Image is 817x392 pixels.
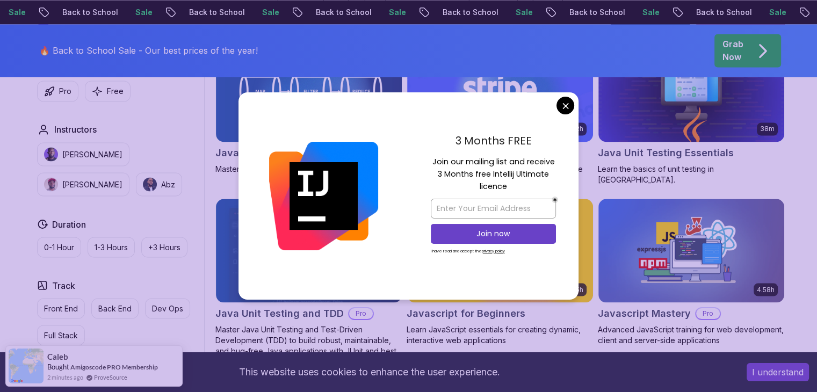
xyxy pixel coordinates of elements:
p: Back to School [679,7,753,18]
button: Dev Ops [145,298,190,318]
h2: Java Streams [215,146,281,161]
p: Back to School [172,7,245,18]
p: Back End [98,303,132,314]
h2: Instructors [54,123,97,136]
button: +3 Hours [141,237,187,257]
button: instructor img[PERSON_NAME] [37,172,129,196]
a: ProveSource [94,373,127,382]
span: 2 minutes ago [47,373,83,382]
h2: Track [52,279,75,292]
button: Accept cookies [747,363,809,381]
p: 38m [760,125,775,133]
p: Master Data Processing with Java Streams [215,164,402,175]
a: Java Unit Testing and TDD card2.75hNEWJava Unit Testing and TDDProMaster Java Unit Testing and Te... [215,198,402,368]
p: Pro [59,86,71,97]
span: Bought [47,362,69,371]
img: instructor img [143,177,157,191]
a: Java Unit Testing Essentials card38mJava Unit Testing EssentialsLearn the basics of unit testing ... [598,37,785,185]
h2: Java Unit Testing Essentials [598,146,734,161]
img: instructor img [44,147,58,161]
p: 0-1 Hour [44,242,74,252]
button: 1-3 Hours [88,237,135,257]
p: Sale [753,7,787,18]
img: Java Unit Testing Essentials card [598,38,784,142]
img: Java Streams card [216,38,402,142]
img: instructor img [44,177,58,191]
a: Javascript Mastery card4.58hJavascript MasteryProAdvanced JavaScript training for web development... [598,198,785,346]
p: Master Java Unit Testing and Test-Driven Development (TDD) to build robust, maintainable, and bug... [215,324,402,367]
p: 🔥 Back to School Sale - Our best prices of the year! [39,44,258,57]
p: Sale [119,7,153,18]
p: Front End [44,303,78,314]
p: 1-3 Hours [95,242,128,252]
h2: Javascript Mastery [598,306,691,321]
p: Advanced JavaScript training for web development, client and server-side applications [598,324,785,346]
p: Learn JavaScript essentials for creating dynamic, interactive web applications [407,324,594,346]
p: Full Stack [44,330,78,340]
p: Back to School [553,7,626,18]
p: Back to School [46,7,119,18]
p: 4.58h [757,285,775,294]
img: Java Unit Testing and TDD card [216,199,402,303]
button: instructor imgAbz [136,172,182,196]
img: Javascript Mastery card [598,199,784,303]
button: instructor img[PERSON_NAME] [37,142,129,166]
p: Sale [372,7,407,18]
span: Caleb [47,352,68,361]
p: [PERSON_NAME] [62,149,122,159]
h2: Javascript for Beginners [407,306,525,321]
p: Abz [161,179,175,190]
img: provesource social proof notification image [9,349,44,383]
button: Pro [37,81,78,101]
p: +3 Hours [148,242,180,252]
p: Back to School [426,7,499,18]
p: Back to School [299,7,372,18]
p: Learn the basics of unit testing in [GEOGRAPHIC_DATA]. [598,164,785,185]
p: Sale [626,7,660,18]
p: [PERSON_NAME] [62,179,122,190]
button: Free [85,81,131,101]
p: Free [107,86,124,97]
div: This website uses cookies to enhance the user experience. [8,360,731,384]
h2: Duration [52,217,86,230]
button: Front End [37,298,85,318]
h2: Java Unit Testing and TDD [215,306,344,321]
button: 0-1 Hour [37,237,81,257]
p: Sale [245,7,280,18]
img: Stripe Checkout card [407,38,593,142]
p: Grab Now [722,38,743,63]
button: Back End [91,298,139,318]
p: Sale [499,7,533,18]
a: Java Streams card2.08hJava StreamsProMaster Data Processing with Java Streams [215,37,402,175]
p: Pro [349,308,373,319]
p: Dev Ops [152,303,183,314]
button: Full Stack [37,325,85,345]
a: Amigoscode PRO Membership [70,362,158,372]
p: Pro [696,308,720,319]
